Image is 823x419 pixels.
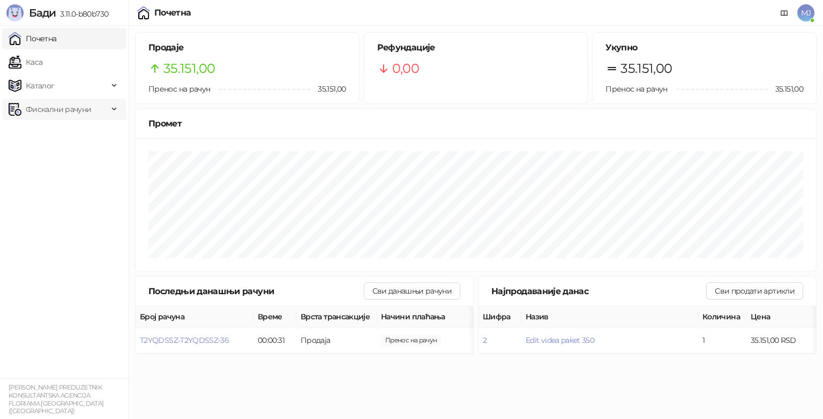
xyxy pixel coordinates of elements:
th: Начини плаћања [377,306,484,327]
th: Шифра [478,306,521,327]
span: 35.151,00 [310,83,346,95]
th: Назив [521,306,698,327]
img: Logo [6,4,24,21]
span: MJ [797,4,814,21]
button: T2YQDSSZ-T2YQDSSZ-36 [140,335,229,345]
th: Врста трансакције [296,306,377,327]
a: Почетна [9,28,57,49]
h5: Рефундације [377,41,575,54]
small: [PERSON_NAME] PREDUZETNIK KONSULTANTSKA AGENCIJA FLORIAMA [GEOGRAPHIC_DATA] ([GEOGRAPHIC_DATA]) [9,384,103,415]
div: Промет [148,117,803,130]
a: Каса [9,51,42,73]
button: Сви данашњи рачуни [364,282,460,300]
span: Пренос на рачун [148,84,210,94]
span: Пренос на рачун [605,84,667,94]
span: Фискални рачуни [26,99,91,120]
div: Најпродаваније данас [491,285,706,298]
span: Бади [29,6,56,19]
span: Каталог [26,75,55,96]
th: Количина [698,306,746,327]
span: 3.11.0-b80b730 [56,9,108,19]
span: 35.151,00 [768,83,803,95]
span: 35.151,00 [620,58,672,79]
span: 0,00 [392,58,419,79]
a: Документација [776,4,793,21]
span: 35.151,00 [163,58,215,79]
h5: Продаје [148,41,346,54]
th: Број рачуна [136,306,253,327]
div: Последњи данашњи рачуни [148,285,364,298]
div: Почетна [154,9,191,17]
span: 35.151,00 [381,334,441,346]
th: Време [253,306,296,327]
td: Продаја [296,327,377,354]
button: 2 [483,335,487,345]
button: Edit videa paket 350 [526,335,594,345]
td: 1 [698,327,746,354]
td: 00:00:31 [253,327,296,354]
h5: Укупно [605,41,803,54]
button: Сви продати артикли [706,282,803,300]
